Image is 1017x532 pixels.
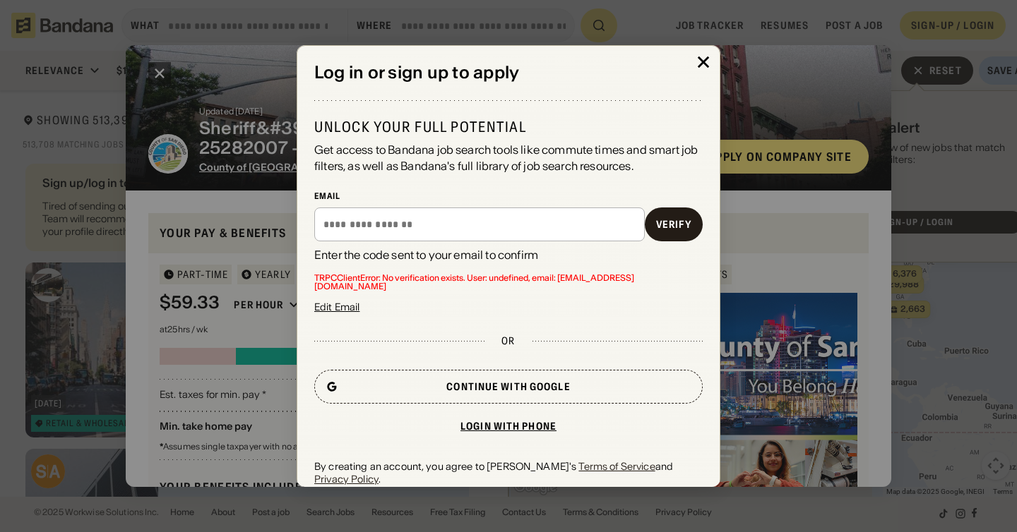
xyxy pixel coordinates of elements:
[314,460,703,485] div: By creating an account, you agree to [PERSON_NAME]'s and .
[314,302,359,312] div: Edit Email
[656,219,691,229] div: Verify
[501,334,515,347] div: or
[460,421,557,431] div: Login with phone
[314,247,703,262] div: Enter the code sent to your email to confirm
[314,142,703,174] div: Get access to Bandana job search tools like commute times and smart job filters, as well as Banda...
[314,473,379,485] a: Privacy Policy
[578,460,655,473] a: Terms of Service
[314,274,703,291] span: TRPCClientError: No verification exists. User: undefined, email: [EMAIL_ADDRESS][DOMAIN_NAME]
[314,118,703,136] div: Unlock your full potential
[314,63,703,83] div: Log in or sign up to apply
[314,191,703,202] div: Email
[446,382,570,392] div: Continue with Google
